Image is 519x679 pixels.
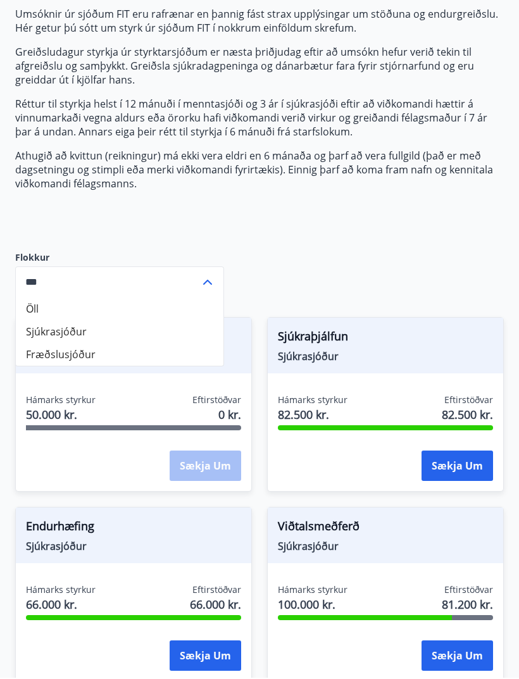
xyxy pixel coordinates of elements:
span: 82.500 kr. [442,408,493,424]
span: Hámarks styrkur [278,395,347,408]
span: Hámarks styrkur [278,585,347,597]
span: 50.000 kr. [26,408,96,424]
span: 82.500 kr. [278,408,347,424]
p: Greiðsludagur styrkja úr styrktarsjóðum er næsta þriðjudag eftir að umsókn hefur verið tekin til ... [15,46,504,88]
span: Eftirstöðvar [192,395,241,408]
span: Viðtalsmeðferð [278,519,493,540]
label: Flokkur [15,252,224,265]
span: 100.000 kr. [278,597,347,614]
li: Sjúkrasjóður [16,321,223,344]
span: Eftirstöðvar [192,585,241,597]
button: Sækja um [422,642,493,672]
span: Sjúkraþjálfun [278,329,493,351]
span: Sjúkrasjóður [26,540,241,554]
li: Fræðslusjóður [16,344,223,367]
span: Endurhæfing [26,519,241,540]
span: 66.000 kr. [190,597,241,614]
span: Eftirstöðvar [444,585,493,597]
button: Sækja um [170,642,241,672]
span: Hámarks styrkur [26,585,96,597]
span: 66.000 kr. [26,597,96,614]
span: 81.200 kr. [442,597,493,614]
span: Sjúkrasjóður [278,351,493,364]
span: Eftirstöðvar [444,395,493,408]
span: Sjúkrasjóður [278,540,493,554]
p: Réttur til styrkja helst í 12 mánuði í menntasjóði og 3 ár í sjúkrasjóði eftir að viðkomandi hætt... [15,98,504,140]
p: Umsóknir úr sjóðum FIT eru rafrænar en þannig fást strax upplýsingar um stöðuna og endurgreiðslu.... [15,8,504,36]
span: 0 kr. [218,408,241,424]
span: Hámarks styrkur [26,395,96,408]
button: Sækja um [422,452,493,482]
li: Öll [16,299,223,321]
p: Athugið að kvittun (reikningur) má ekki vera eldri en 6 mánaða og þarf að vera fullgild (það er m... [15,150,504,192]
